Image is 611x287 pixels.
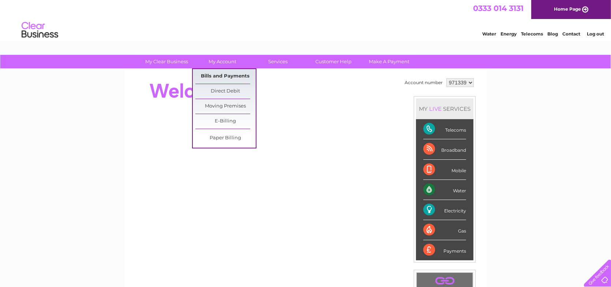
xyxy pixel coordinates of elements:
[473,4,524,13] a: 0333 014 3131
[21,19,59,41] img: logo.png
[428,105,443,112] div: LIVE
[423,240,466,260] div: Payments
[195,114,256,129] a: E-Billing
[359,55,420,68] a: Make A Payment
[195,69,256,84] a: Bills and Payments
[547,31,558,37] a: Blog
[521,31,543,37] a: Telecoms
[195,84,256,99] a: Direct Debit
[501,31,517,37] a: Energy
[423,200,466,220] div: Electricity
[137,55,197,68] a: My Clear Business
[482,31,496,37] a: Water
[192,55,253,68] a: My Account
[403,76,445,89] td: Account number
[423,220,466,240] div: Gas
[195,99,256,114] a: Moving Premises
[587,31,604,37] a: Log out
[416,98,473,119] div: MY SERVICES
[248,55,308,68] a: Services
[133,4,479,35] div: Clear Business is a trading name of Verastar Limited (registered in [GEOGRAPHIC_DATA] No. 3667643...
[562,31,580,37] a: Contact
[195,131,256,146] a: Paper Billing
[423,139,466,159] div: Broadband
[423,119,466,139] div: Telecoms
[304,55,364,68] a: Customer Help
[423,160,466,180] div: Mobile
[423,180,466,200] div: Water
